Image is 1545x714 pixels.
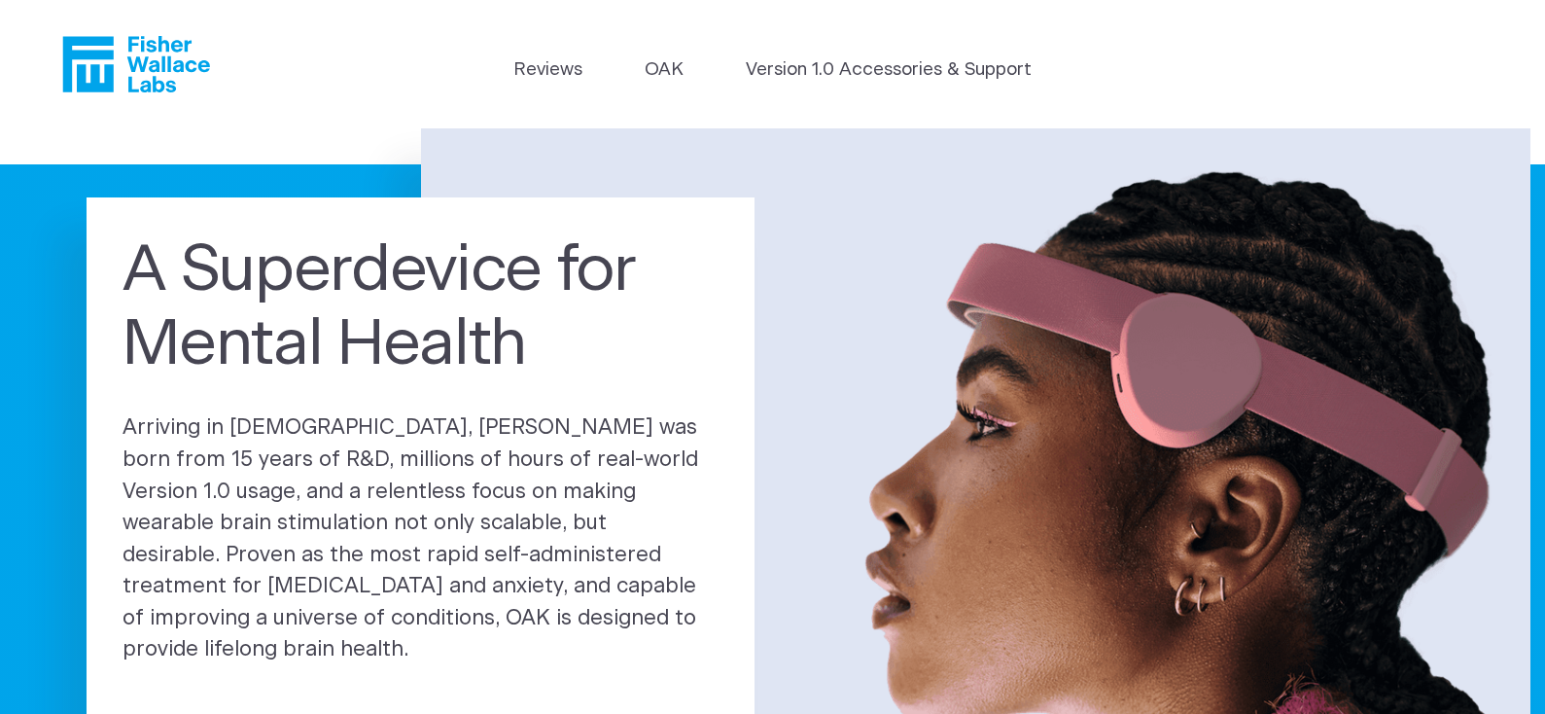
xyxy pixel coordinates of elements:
[123,233,719,381] h1: A Superdevice for Mental Health
[123,412,719,666] p: Arriving in [DEMOGRAPHIC_DATA], [PERSON_NAME] was born from 15 years of R&D, millions of hours of...
[513,56,582,84] a: Reviews
[746,56,1032,84] a: Version 1.0 Accessories & Support
[62,36,210,92] a: Fisher Wallace
[645,56,684,84] a: OAK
